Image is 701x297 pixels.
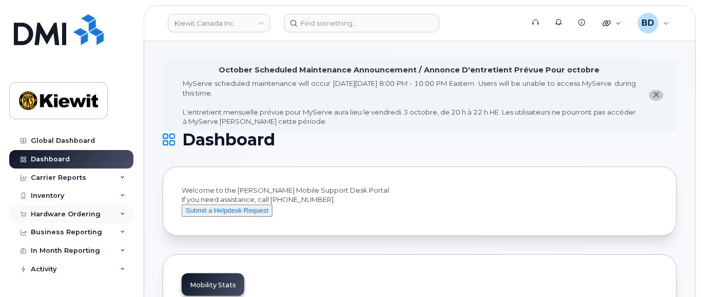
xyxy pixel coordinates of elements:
button: Submit a Helpdesk Request [182,205,272,217]
div: MyServe scheduled maintenance will occur [DATE][DATE] 8:00 PM - 10:00 PM Eastern. Users will be u... [183,79,636,126]
div: Welcome to the [PERSON_NAME] Mobile Support Desk Portal If you need assistance, call [PHONE_NUMBER]. [182,185,658,217]
a: Submit a Helpdesk Request [182,206,272,214]
div: October Scheduled Maintenance Announcement / Annonce D'entretient Prévue Pour octobre [219,65,600,76]
iframe: Messenger Launcher [656,252,693,289]
span: Dashboard [182,132,275,147]
button: close notification [649,90,664,101]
